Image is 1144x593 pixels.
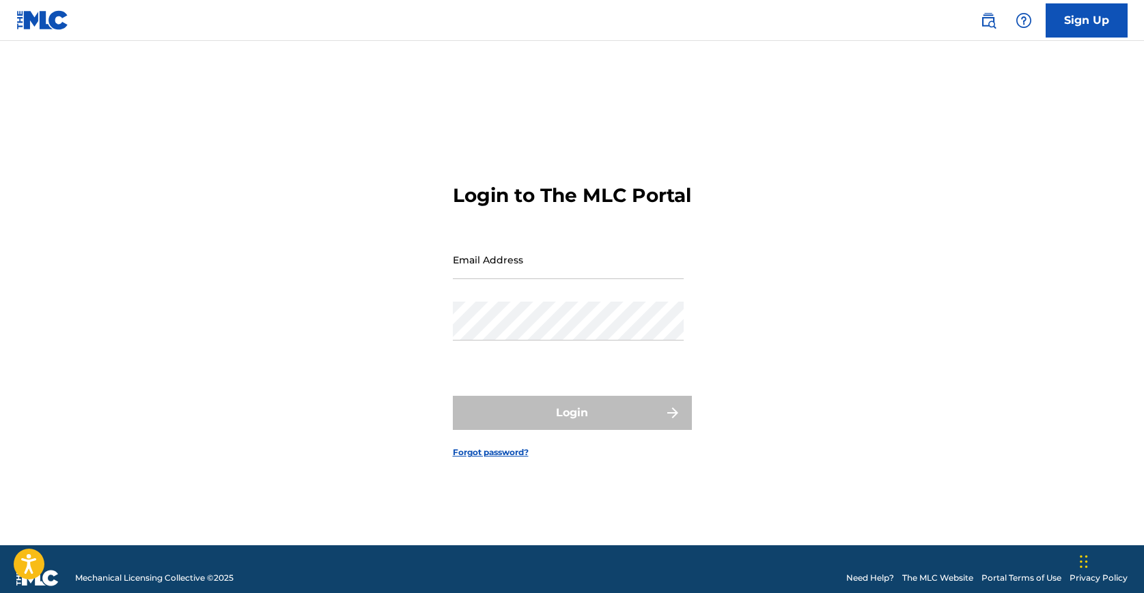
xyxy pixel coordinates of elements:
a: Need Help? [846,572,894,584]
a: Portal Terms of Use [981,572,1061,584]
a: Sign Up [1046,3,1128,38]
a: Privacy Policy [1070,572,1128,584]
img: search [980,12,996,29]
img: logo [16,570,59,586]
a: Public Search [975,7,1002,34]
img: MLC Logo [16,10,69,30]
a: The MLC Website [902,572,973,584]
div: Drag [1080,541,1088,582]
a: Forgot password? [453,446,529,459]
span: Mechanical Licensing Collective © 2025 [75,572,234,584]
h3: Login to The MLC Portal [453,184,691,207]
iframe: Chat Widget [1076,527,1144,593]
img: help [1016,12,1032,29]
div: Help [1010,7,1037,34]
